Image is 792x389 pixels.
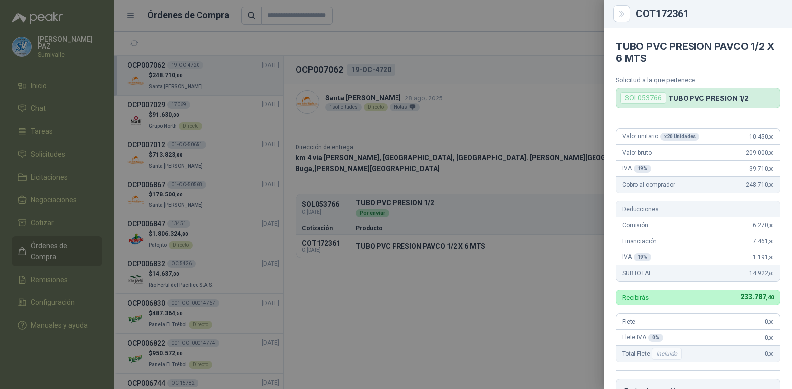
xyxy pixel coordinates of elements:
[753,254,774,261] span: 1.191
[622,294,649,301] p: Recibirás
[753,222,774,229] span: 6.270
[622,181,675,188] span: Cobro al comprador
[740,293,774,301] span: 233.787
[753,238,774,245] span: 7.461
[648,334,663,342] div: 0 %
[622,206,658,213] span: Deducciones
[622,222,648,229] span: Comisión
[660,133,699,141] div: x 20 Unidades
[616,40,780,64] h4: TUBO PVC PRESION PAVCO 1/2 X 6 MTS
[622,334,663,342] span: Flete IVA
[652,348,682,360] div: Incluido
[746,181,774,188] span: 248.710
[765,350,774,357] span: 0
[634,253,652,261] div: 19 %
[768,319,774,325] span: ,00
[668,94,749,102] p: TUBO PVC PRESION 1/2
[749,165,774,172] span: 39.710
[765,334,774,341] span: 0
[749,270,774,277] span: 14.922
[622,149,651,156] span: Valor bruto
[622,133,699,141] span: Valor unitario
[622,348,684,360] span: Total Flete
[768,255,774,260] span: ,30
[636,9,780,19] div: COT172361
[768,166,774,172] span: ,00
[622,165,651,173] span: IVA
[634,165,652,173] div: 19 %
[768,223,774,228] span: ,00
[622,270,652,277] span: SUBTOTAL
[765,318,774,325] span: 0
[768,182,774,188] span: ,00
[616,8,628,20] button: Close
[766,294,774,301] span: ,40
[768,335,774,341] span: ,00
[622,238,657,245] span: Financiación
[749,133,774,140] span: 10.450
[768,271,774,276] span: ,60
[622,253,651,261] span: IVA
[616,76,780,84] p: Solicitud a la que pertenece
[620,92,666,104] div: SOL053766
[768,134,774,140] span: ,00
[768,351,774,357] span: ,00
[768,150,774,156] span: ,00
[768,239,774,244] span: ,30
[622,318,635,325] span: Flete
[746,149,774,156] span: 209.000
